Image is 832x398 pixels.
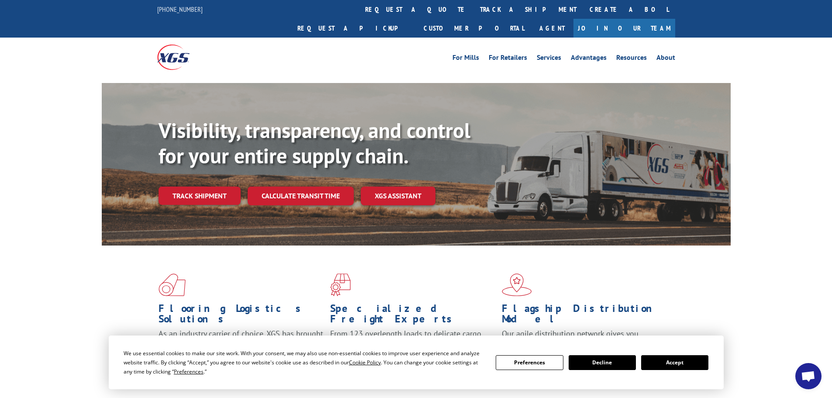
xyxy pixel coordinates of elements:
[496,355,563,370] button: Preferences
[537,54,561,64] a: Services
[174,368,204,375] span: Preferences
[531,19,573,38] a: Agent
[361,187,435,205] a: XGS ASSISTANT
[616,54,647,64] a: Resources
[489,54,527,64] a: For Retailers
[502,273,532,296] img: xgs-icon-flagship-distribution-model-red
[159,273,186,296] img: xgs-icon-total-supply-chain-intelligence-red
[159,303,324,329] h1: Flooring Logistics Solutions
[502,329,663,349] span: Our agile distribution network gives you nationwide inventory management on demand.
[656,54,675,64] a: About
[571,54,607,64] a: Advantages
[248,187,354,205] a: Calculate transit time
[159,117,470,169] b: Visibility, transparency, and control for your entire supply chain.
[417,19,531,38] a: Customer Portal
[159,187,241,205] a: Track shipment
[573,19,675,38] a: Join Our Team
[157,5,203,14] a: [PHONE_NUMBER]
[159,329,323,360] span: As an industry carrier of choice, XGS has brought innovation and dedication to flooring logistics...
[349,359,381,366] span: Cookie Policy
[795,363,822,389] div: Open chat
[569,355,636,370] button: Decline
[502,303,667,329] h1: Flagship Distribution Model
[124,349,485,376] div: We use essential cookies to make our site work. With your consent, we may also use non-essential ...
[641,355,708,370] button: Accept
[109,336,724,389] div: Cookie Consent Prompt
[330,303,495,329] h1: Specialized Freight Experts
[291,19,417,38] a: Request a pickup
[330,273,351,296] img: xgs-icon-focused-on-flooring-red
[452,54,479,64] a: For Mills
[330,329,495,367] p: From 123 overlength loads to delicate cargo, our experienced staff knows the best way to move you...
